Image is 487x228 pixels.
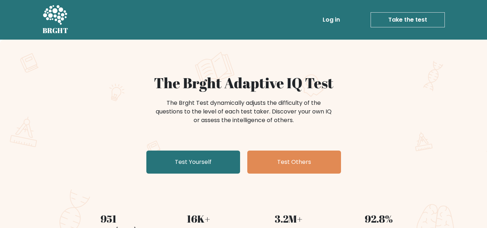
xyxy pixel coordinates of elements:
a: Test Yourself [146,151,240,174]
h5: BRGHT [43,26,68,35]
a: Take the test [371,12,445,27]
div: 16K+ [158,211,239,226]
a: Log in [320,13,343,27]
a: Test Others [247,151,341,174]
div: 92.8% [338,211,420,226]
div: The Brght Test dynamically adjusts the difficulty of the questions to the level of each test take... [154,99,334,125]
div: 3.2M+ [248,211,329,226]
a: BRGHT [43,3,68,37]
h1: The Brght Adaptive IQ Test [68,74,420,91]
div: 951 [68,211,149,226]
